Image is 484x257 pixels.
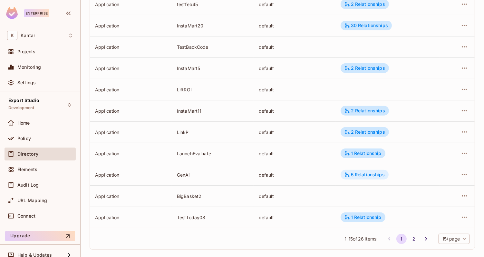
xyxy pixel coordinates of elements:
[95,1,167,7] div: Application
[177,172,248,178] div: GenAi
[7,31,17,40] span: K
[177,193,248,199] div: BigBasket2
[17,213,35,219] span: Connect
[259,193,330,199] div: default
[95,23,167,29] div: Application
[17,182,39,188] span: Audit Log
[8,98,39,103] span: Export Studio
[259,65,330,71] div: default
[259,172,330,178] div: default
[439,234,469,244] div: 15 / page
[8,105,34,110] span: Development
[21,33,35,38] span: Workspace: Kantar
[344,172,385,178] div: 5 Relationships
[95,87,167,93] div: Application
[5,231,75,241] button: Upgrade
[259,1,330,7] div: default
[177,44,248,50] div: TestBackCode
[177,65,248,71] div: InstaMart5
[17,167,37,172] span: Elements
[17,49,35,54] span: Projects
[95,193,167,199] div: Application
[6,7,18,19] img: SReyMgAAAABJRU5ErkJggg==
[95,65,167,71] div: Application
[177,87,248,93] div: LiftROI
[177,129,248,135] div: LinkP
[409,234,419,244] button: Go to page 2
[177,108,248,114] div: InstaMart11
[177,150,248,157] div: LaunchEvaluate
[95,172,167,178] div: Application
[344,214,382,220] div: 1 Relationship
[24,9,49,17] div: Enterprise
[17,198,47,203] span: URL Mapping
[95,108,167,114] div: Application
[95,44,167,50] div: Application
[259,129,330,135] div: default
[177,214,248,221] div: TestToday08
[421,234,431,244] button: Go to next page
[17,136,31,141] span: Policy
[344,1,385,7] div: 2 Relationships
[95,150,167,157] div: Application
[259,108,330,114] div: default
[17,65,41,70] span: Monitoring
[344,65,385,71] div: 2 Relationships
[259,44,330,50] div: default
[177,1,248,7] div: testfeb45
[396,234,407,244] button: page 1
[345,235,376,242] span: 1 - 15 of 26 items
[259,23,330,29] div: default
[177,23,248,29] div: InstaMart20
[344,129,385,135] div: 2 Relationships
[344,23,388,28] div: 30 Relationships
[17,151,38,157] span: Directory
[95,129,167,135] div: Application
[259,150,330,157] div: default
[259,214,330,221] div: default
[344,150,382,156] div: 1 Relationship
[17,80,36,85] span: Settings
[259,87,330,93] div: default
[95,214,167,221] div: Application
[344,108,385,114] div: 2 Relationships
[383,234,432,244] nav: pagination navigation
[17,120,30,126] span: Home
